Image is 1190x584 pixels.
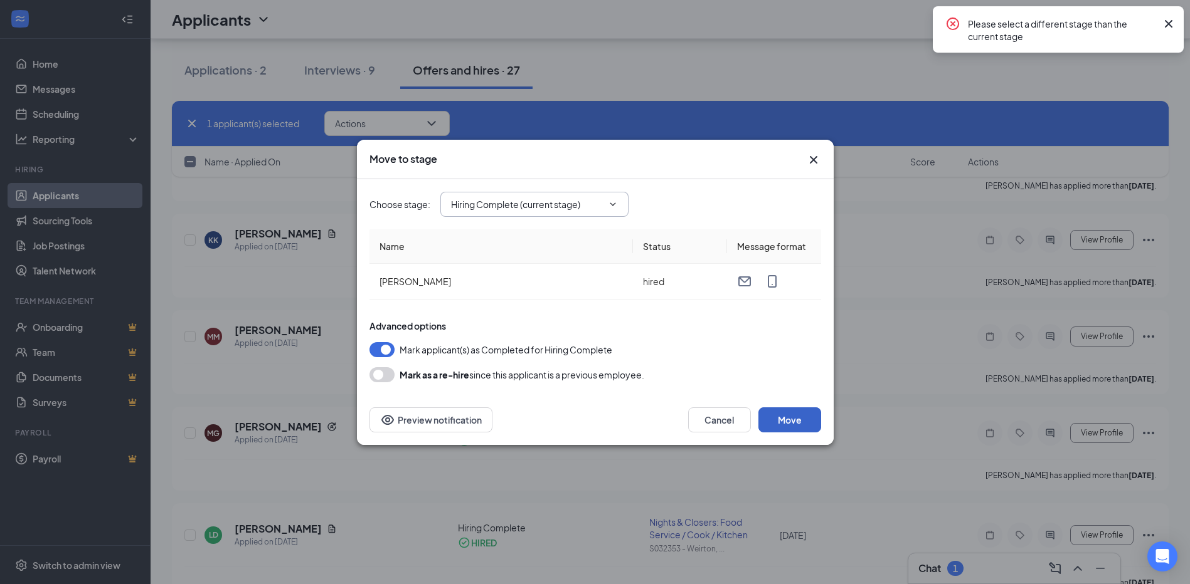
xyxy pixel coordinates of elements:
[688,407,751,432] button: Cancel
[806,152,821,167] button: Close
[968,16,1156,43] div: Please select a different stage than the current stage
[633,264,727,300] td: hired
[1147,541,1177,571] div: Open Intercom Messenger
[400,369,469,380] b: Mark as a re-hire
[806,152,821,167] svg: Cross
[369,320,821,332] div: Advanced options
[758,407,821,432] button: Move
[945,16,960,31] svg: CrossCircle
[380,276,451,287] span: [PERSON_NAME]
[380,412,395,427] svg: Eye
[727,229,821,264] th: Message format
[608,199,618,209] svg: ChevronDown
[633,229,727,264] th: Status
[369,152,437,166] h3: Move to stage
[369,229,633,264] th: Name
[400,367,644,382] div: since this applicant is a previous employee.
[369,407,492,432] button: Preview notificationEye
[765,274,780,289] svg: MobileSms
[1161,16,1176,31] svg: Cross
[400,342,612,357] span: Mark applicant(s) as Completed for Hiring Complete
[737,274,752,289] svg: Email
[369,197,430,211] span: Choose stage :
